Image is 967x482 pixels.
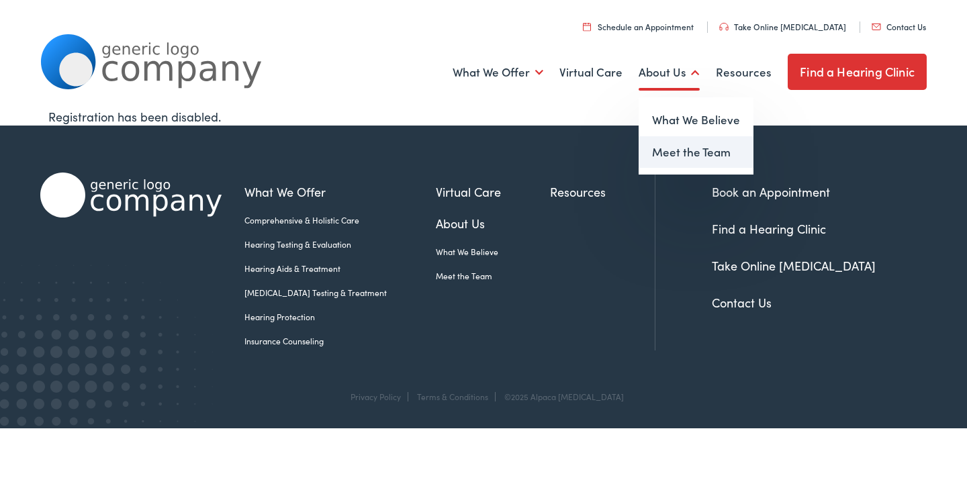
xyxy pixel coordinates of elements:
img: Alpaca Audiology [40,173,222,218]
img: utility icon [719,23,729,31]
a: Contact Us [712,294,772,311]
a: About Us [436,214,550,232]
a: Find a Hearing Clinic [788,54,927,90]
div: ©2025 Alpaca [MEDICAL_DATA] [498,392,624,401]
a: What We Offer [244,183,436,201]
a: Insurance Counseling [244,335,436,347]
a: Terms & Conditions [417,391,488,402]
a: Take Online [MEDICAL_DATA] [712,257,876,274]
a: Virtual Care [559,48,623,97]
img: utility icon [583,22,591,31]
a: Resources [716,48,772,97]
a: Schedule an Appointment [583,21,694,32]
a: Comprehensive & Holistic Care [244,214,436,226]
a: Virtual Care [436,183,550,201]
a: Find a Hearing Clinic [712,220,826,237]
a: About Us [639,48,700,97]
a: Meet the Team [436,270,550,282]
a: Take Online [MEDICAL_DATA] [719,21,846,32]
a: Resources [550,183,655,201]
a: Privacy Policy [351,391,401,402]
a: What We Offer [453,48,543,97]
a: Meet the Team [639,136,753,168]
a: Hearing Protection [244,311,436,323]
a: Hearing Aids & Treatment [244,262,436,275]
a: Contact Us [872,21,926,32]
a: [MEDICAL_DATA] Testing & Treatment [244,287,436,299]
img: utility icon [872,23,881,30]
a: Hearing Testing & Evaluation [244,238,436,250]
a: Book an Appointment [712,183,830,200]
a: What We Believe [639,104,753,136]
a: What We Believe [436,246,550,258]
div: Registration has been disabled. [48,107,919,126]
